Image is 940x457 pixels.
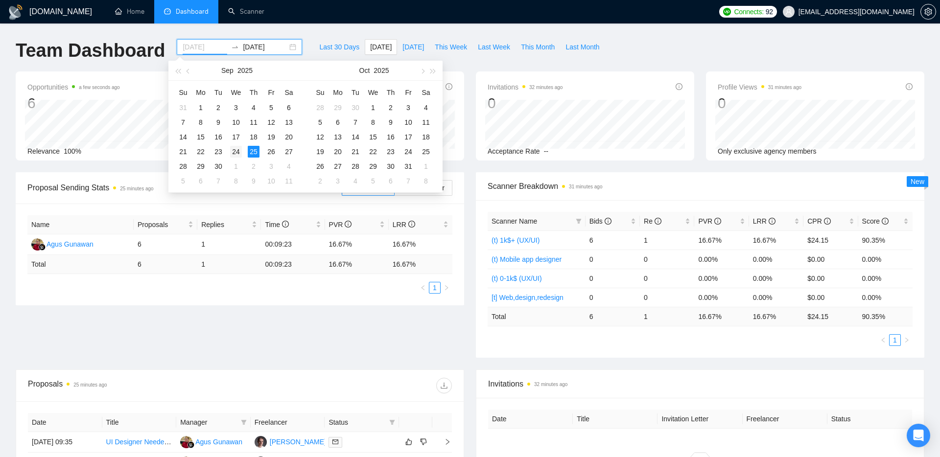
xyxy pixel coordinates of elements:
[164,8,171,15] span: dashboard
[382,130,399,144] td: 2025-10-16
[311,174,329,188] td: 2025-11-02
[227,100,245,115] td: 2025-09-03
[429,39,472,55] button: This Week
[248,146,259,158] div: 25
[676,83,682,90] span: info-circle
[350,131,361,143] div: 14
[367,116,379,128] div: 8
[492,255,562,263] a: (t) Mobile app designer
[243,42,287,52] input: End date
[228,7,264,16] a: searchScanner
[195,436,242,447] div: Agus Gunawan
[402,116,414,128] div: 10
[212,131,224,143] div: 16
[227,130,245,144] td: 2025-09-17
[389,419,395,425] span: filter
[785,8,792,15] span: user
[444,285,449,291] span: right
[446,83,452,90] span: info-circle
[347,115,364,130] td: 2025-10-07
[417,85,435,100] th: Sa
[212,116,224,128] div: 9
[265,221,288,228] span: Time
[174,100,192,115] td: 2025-08-31
[64,147,81,155] span: 100%
[329,174,347,188] td: 2025-11-03
[79,85,119,90] time: a few seconds ago
[31,240,94,248] a: AGAgus Gunawan
[212,146,224,158] div: 23
[195,116,207,128] div: 8
[332,160,344,172] div: 27
[920,8,936,16] a: setting
[174,159,192,174] td: 2025-09-28
[402,42,424,52] span: [DATE]
[862,217,889,225] span: Score
[314,102,326,114] div: 28
[314,146,326,158] div: 19
[907,424,930,447] div: Open Intercom Messenger
[429,282,440,293] a: 1
[311,159,329,174] td: 2025-10-26
[27,81,120,93] span: Opportunities
[332,116,344,128] div: 6
[753,217,775,225] span: LRR
[27,215,134,234] th: Name
[265,146,277,158] div: 26
[329,85,347,100] th: Mo
[245,115,262,130] td: 2025-09-11
[347,144,364,159] td: 2025-10-21
[265,102,277,114] div: 5
[283,116,295,128] div: 13
[192,130,210,144] td: 2025-09-15
[397,39,429,55] button: [DATE]
[399,130,417,144] td: 2025-10-17
[329,100,347,115] td: 2025-09-29
[385,146,397,158] div: 23
[382,100,399,115] td: 2025-10-02
[403,436,415,448] button: like
[177,175,189,187] div: 5
[472,39,516,55] button: Last Week
[262,115,280,130] td: 2025-09-12
[385,102,397,114] div: 2
[174,115,192,130] td: 2025-09-07
[723,8,731,16] img: upwork-logo.png
[393,221,415,228] span: LRR
[367,102,379,114] div: 1
[314,160,326,172] div: 26
[248,131,259,143] div: 18
[387,415,397,430] span: filter
[374,61,389,80] button: 2025
[435,42,467,52] span: This Week
[332,131,344,143] div: 13
[329,221,352,228] span: PVR
[382,115,399,130] td: 2025-10-09
[565,42,599,52] span: Last Month
[134,215,197,234] th: Proposals
[311,100,329,115] td: 2025-09-28
[347,174,364,188] td: 2025-11-04
[350,102,361,114] div: 30
[248,102,259,114] div: 4
[212,102,224,114] div: 2
[245,174,262,188] td: 2025-10-09
[382,144,399,159] td: 2025-10-23
[210,144,227,159] td: 2025-09-23
[718,147,817,155] span: Only exclusive agency members
[521,42,555,52] span: This Month
[882,218,889,225] span: info-circle
[280,159,298,174] td: 2025-10-04
[385,116,397,128] div: 9
[364,115,382,130] td: 2025-10-08
[237,61,253,80] button: 2025
[332,146,344,158] div: 20
[311,85,329,100] th: Su
[314,116,326,128] div: 5
[283,146,295,158] div: 27
[280,130,298,144] td: 2025-09-20
[488,94,563,113] div: 0
[192,159,210,174] td: 2025-09-29
[911,178,924,185] span: New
